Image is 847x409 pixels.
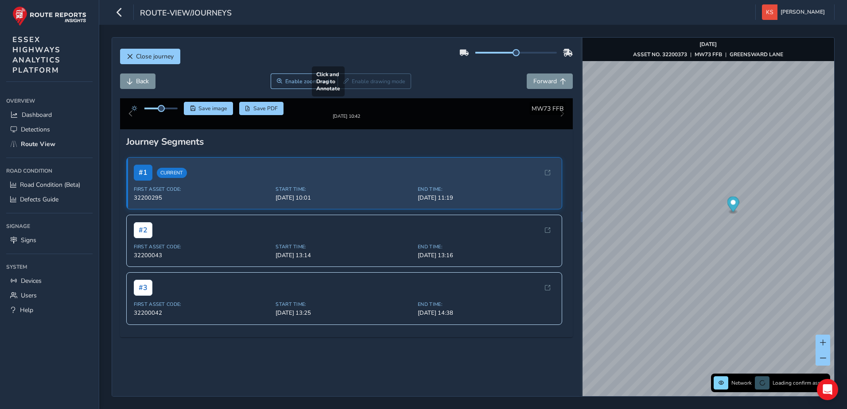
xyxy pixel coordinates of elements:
span: [DATE] 13:14 [276,259,412,266]
span: ESSEX HIGHWAYS ANALYTICS PLATFORM [12,35,61,75]
span: End Time: [418,193,555,200]
span: Back [136,77,149,85]
span: Start Time: [276,251,412,257]
span: route-view/journeys [140,8,232,20]
div: | | [633,51,783,58]
span: Road Condition (Beta) [20,181,80,189]
span: Close journey [136,52,174,61]
button: Forward [527,73,573,89]
strong: GREENSWARD LANE [730,51,783,58]
span: 32200043 [134,259,271,266]
div: Overview [6,94,93,108]
a: Users [6,288,93,303]
button: Zoom [271,73,338,89]
span: [PERSON_NAME] [781,4,825,20]
span: [DATE] 13:25 [276,316,412,324]
span: # 1 [134,172,152,188]
span: Network [731,379,752,386]
div: Road Condition [6,164,93,177]
span: [DATE] 14:38 [418,316,555,324]
img: diamond-layout [762,4,777,20]
button: PDF [239,102,284,115]
a: Route View [6,137,93,151]
span: End Time: [418,308,555,315]
span: MW73 FFB [532,104,563,113]
a: Detections [6,122,93,137]
a: Dashboard [6,108,93,122]
span: 32200295 [134,201,271,209]
span: [DATE] 11:19 [418,201,555,209]
span: # 2 [134,229,152,245]
span: Forward [533,77,557,85]
a: Road Condition (Beta) [6,177,93,192]
span: Devices [21,277,42,285]
span: Dashboard [22,111,52,119]
span: Start Time: [276,193,412,200]
span: Save image [198,105,227,112]
button: Save [184,102,233,115]
span: Enable zoom mode [285,78,332,85]
button: Back [120,73,155,89]
button: [PERSON_NAME] [762,4,828,20]
div: [DATE] 10:42 [319,120,373,127]
div: Map marker [727,197,739,215]
span: Defects Guide [20,195,58,204]
span: First Asset Code: [134,308,271,315]
strong: ASSET NO. 32200373 [633,51,687,58]
span: 32200042 [134,316,271,324]
div: Signage [6,220,93,233]
a: Help [6,303,93,317]
span: Signs [21,236,36,244]
span: Route View [21,140,55,148]
span: Start Time: [276,308,412,315]
span: Loading confirm assets [773,379,828,386]
span: First Asset Code: [134,251,271,257]
div: Open Intercom Messenger [817,379,838,400]
img: Thumbnail frame [319,112,373,120]
span: First Asset Code: [134,193,271,200]
a: Devices [6,274,93,288]
span: Detections [21,125,50,134]
span: Save PDF [253,105,278,112]
span: [DATE] 10:01 [276,201,412,209]
span: [DATE] 13:16 [418,259,555,266]
div: Journey Segments [126,143,567,155]
a: Signs [6,233,93,247]
strong: [DATE] [699,41,717,48]
div: System [6,260,93,274]
span: # 3 [134,287,152,303]
span: Help [20,306,33,314]
a: Defects Guide [6,192,93,207]
strong: MW73 FFB [695,51,722,58]
span: Current [157,175,187,185]
img: rr logo [12,6,86,26]
button: Close journey [120,49,180,64]
span: End Time: [418,251,555,257]
span: Users [21,291,37,300]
